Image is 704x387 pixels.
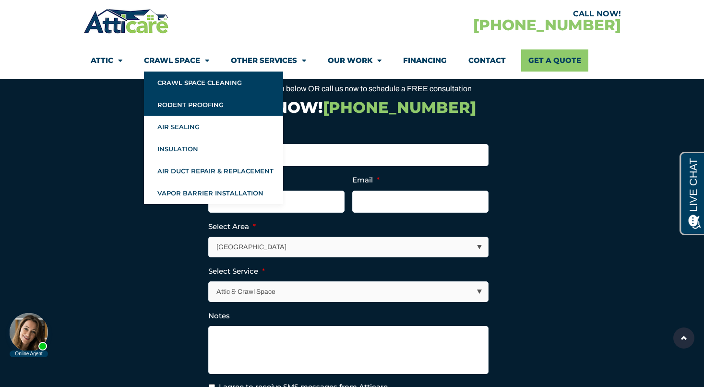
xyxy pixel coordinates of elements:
a: Financing [403,49,447,72]
a: Vapor Barrier Installation [144,182,283,204]
a: Air Sealing [144,116,283,138]
nav: Menu [91,49,614,72]
span: Opens a chat window [24,8,77,20]
div: CALL NOW! [352,10,621,18]
a: Contact [468,49,506,72]
a: Our Work [328,49,382,72]
a: Other Services [231,49,306,72]
a: Air Duct Repair & Replacement [144,160,283,182]
a: Crawl Space [144,49,209,72]
ul: Crawl Space [144,72,283,204]
iframe: Chat Invitation [5,286,158,358]
a: Get A Quote [521,49,588,72]
a: Attic [91,49,122,72]
label: Select Area [208,222,256,231]
a: Crawl Space Cleaning [144,72,283,94]
span: Fill out the form below OR call us now to schedule a FREE consultation [232,85,472,93]
a: Insulation [144,138,283,160]
label: Email [352,175,380,185]
a: Rodent Proofing [144,94,283,116]
label: Select Service [208,266,265,276]
span: [PHONE_NUMBER] [323,98,476,117]
label: Notes [208,311,230,321]
a: CALL NOW![PHONE_NUMBER] [228,98,476,117]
